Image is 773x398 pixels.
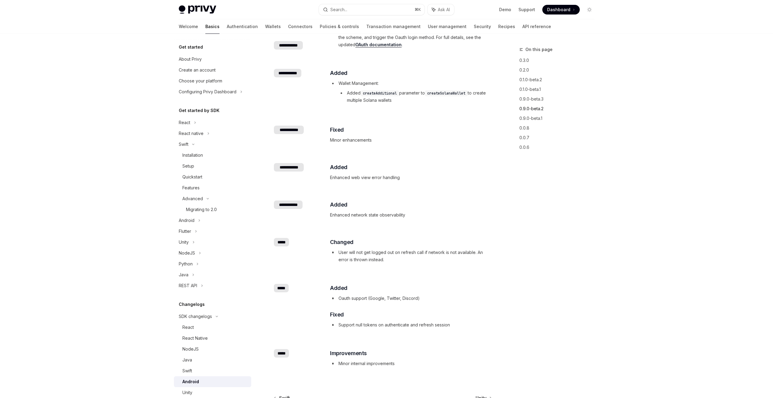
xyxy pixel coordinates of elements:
li: Added parameter to to create multiple Solana wallets [338,89,491,104]
a: About Privy [174,54,251,65]
div: Java [179,271,188,278]
a: Features [174,182,251,193]
img: light logo [179,5,216,14]
a: React Native [174,333,251,344]
a: 0.9.0-beta.2 [519,104,599,114]
div: Migrating to 2.0 [186,206,217,213]
div: Swift [182,367,192,374]
div: React Native [182,335,208,342]
a: Create an account [174,65,251,75]
li: User will not get logged out on refresh call if network is not available. An error is thrown inst... [330,249,491,263]
span: Improvements [330,349,367,358]
a: Authentication [227,19,258,34]
span: Minor enhancements [330,136,491,144]
div: NodeJS [179,249,195,257]
span: On this page [525,46,553,53]
div: Configuring Privy Dashboard [179,88,236,95]
div: Setup [182,162,194,170]
a: 0.0.6 [519,143,599,152]
a: Installation [174,150,251,161]
li: Wallet Management: [330,80,491,104]
a: Basics [205,19,220,34]
a: Wallets [265,19,281,34]
span: Fixed [330,310,344,319]
a: Android [174,376,251,387]
a: Welcome [179,19,198,34]
a: 0.3.0 [519,56,599,65]
div: Quickstart [182,173,202,181]
a: Connectors [288,19,313,34]
a: Choose your platform [174,75,251,86]
a: Demo [499,7,511,13]
h5: Get started by SDK [179,107,220,114]
div: Search... [330,6,347,13]
h5: Changelogs [179,301,205,308]
a: NodeJS [174,344,251,355]
div: SDK changelogs [179,313,212,320]
button: Ask AI [428,4,454,15]
div: Flutter [179,228,191,235]
button: Search...⌘K [319,4,425,15]
li: Oauth support (Google, Twitter, Discord) [330,295,491,302]
div: NodeJS [182,345,199,353]
div: Android [179,217,194,224]
a: OAuth documentation [355,42,402,47]
a: 0.1.0-beta.2 [519,75,599,85]
a: Swift [174,365,251,376]
a: Dashboard [542,5,580,14]
span: Enhanced network state observability [330,211,491,219]
a: Quickstart [174,172,251,182]
span: Added [330,69,348,77]
div: Android [182,378,199,385]
a: Setup [174,161,251,172]
span: Changed [330,238,354,246]
div: Create an account [179,66,216,74]
span: ⌘ K [415,7,421,12]
h5: Get started [179,43,203,51]
li: Support null tokens on authenticate and refresh session [330,321,491,329]
div: React native [179,130,204,137]
a: Java [174,355,251,365]
a: Policies & controls [320,19,359,34]
span: Enhanced web view error handling [330,174,491,181]
a: 0.2.0 [519,65,599,75]
a: Support [518,7,535,13]
div: Java [182,356,192,364]
div: Choose your platform [179,77,222,85]
span: Ask AI [438,7,450,13]
a: Security [474,19,491,34]
a: Recipes [498,19,515,34]
span: Added [330,163,348,172]
div: Features [182,184,200,191]
span: Dashboard [547,7,570,13]
a: 0.1.0-beta.1 [519,85,599,94]
li: Minor internal improvements [330,360,491,367]
a: 0.9.0-beta.1 [519,114,599,123]
a: API reference [522,19,551,34]
code: createSolanaWallet [425,90,468,96]
div: Installation [182,152,203,159]
div: React [182,324,194,331]
button: Toggle dark mode [585,5,594,14]
div: Unity [179,239,189,246]
a: Migrating to 2.0 [174,204,251,215]
a: Unity [174,387,251,398]
div: About Privy [179,56,202,63]
a: React [174,322,251,333]
div: Python [179,260,193,268]
a: User management [428,19,467,34]
div: Swift [179,141,188,148]
a: 0.0.7 [519,133,599,143]
span: Added [330,201,348,209]
a: 0.0.8 [519,123,599,133]
div: Unity [182,389,192,396]
a: 0.9.0-beta.3 [519,94,599,104]
span: Added [330,284,348,292]
code: createAdditional [361,90,399,96]
div: Advanced [182,195,203,202]
div: React [179,119,190,126]
a: Transaction management [366,19,421,34]
span: Fixed [330,126,344,134]
div: REST API [179,282,197,289]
